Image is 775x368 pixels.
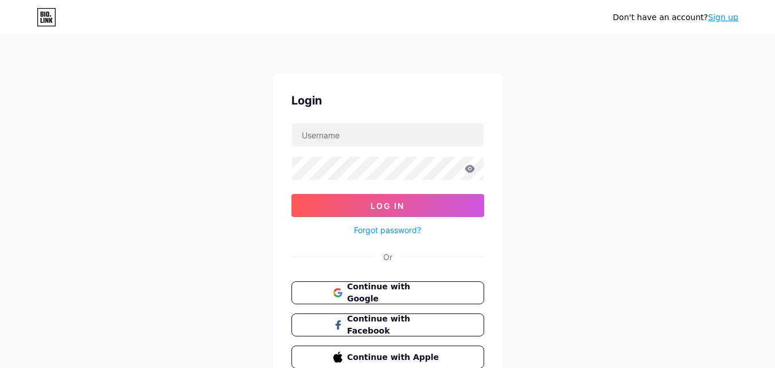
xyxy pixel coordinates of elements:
[291,281,484,304] button: Continue with Google
[708,13,738,22] a: Sign up
[291,313,484,336] button: Continue with Facebook
[292,123,484,146] input: Username
[347,351,442,363] span: Continue with Apple
[354,224,421,236] a: Forgot password?
[347,281,442,305] span: Continue with Google
[291,194,484,217] button: Log In
[613,11,738,24] div: Don't have an account?
[371,201,404,211] span: Log In
[291,92,484,109] div: Login
[383,251,392,263] div: Or
[347,313,442,337] span: Continue with Facebook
